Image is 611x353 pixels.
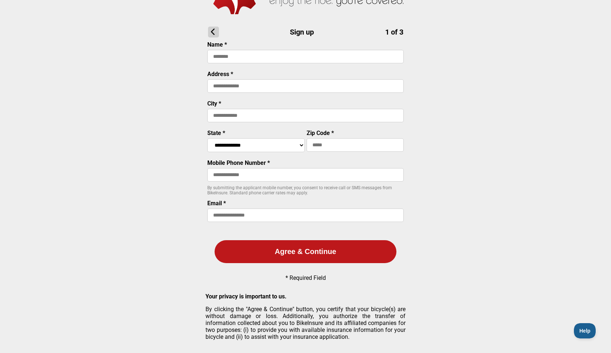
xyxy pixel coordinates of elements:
[207,185,404,195] p: By submitting the applicant mobile number, you consent to receive call or SMS messages from BikeI...
[574,323,596,338] iframe: Toggle Customer Support
[285,274,326,281] p: * Required Field
[385,28,403,36] span: 1 of 3
[207,200,226,207] label: Email *
[205,293,287,300] strong: Your privacy is important to us.
[207,100,221,107] label: City *
[207,130,225,136] label: State *
[307,130,334,136] label: Zip Code *
[215,240,396,263] button: Agree & Continue
[207,71,233,78] label: Address *
[208,27,403,37] h1: Sign up
[207,41,227,48] label: Name *
[207,159,270,166] label: Mobile Phone Number *
[205,306,406,340] p: By clicking the "Agree & Continue" button, you certify that your bicycle(s) are without damage or...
